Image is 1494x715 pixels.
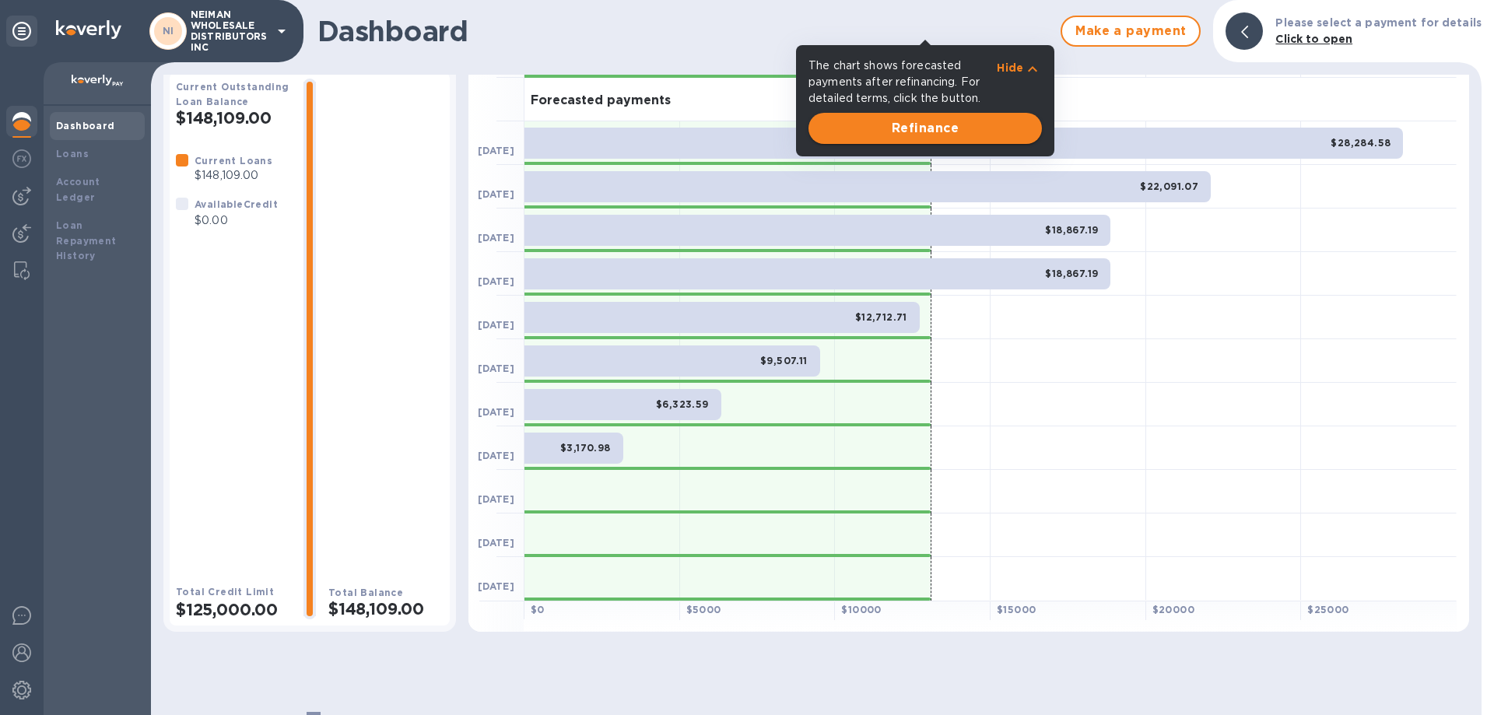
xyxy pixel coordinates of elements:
[686,604,721,615] b: $ 5000
[478,145,514,156] b: [DATE]
[478,188,514,200] b: [DATE]
[163,25,174,37] b: NI
[808,58,997,107] p: The chart shows forecasted payments after refinancing. For detailed terms, click the button.
[478,232,514,244] b: [DATE]
[195,198,278,210] b: Available Credit
[531,604,545,615] b: $ 0
[195,167,272,184] p: $148,109.00
[997,604,1036,615] b: $ 15000
[1140,181,1198,192] b: $22,091.07
[317,15,1053,47] h1: Dashboard
[56,148,89,159] b: Loans
[1061,16,1201,47] button: Make a payment
[478,580,514,592] b: [DATE]
[12,149,31,168] img: Foreign exchange
[1275,33,1352,45] b: Click to open
[176,586,274,598] b: Total Credit Limit
[478,406,514,418] b: [DATE]
[1307,604,1348,615] b: $ 25000
[56,120,115,131] b: Dashboard
[560,442,611,454] b: $3,170.98
[997,60,1042,75] button: Hide
[760,355,808,366] b: $9,507.11
[478,493,514,505] b: [DATE]
[1331,137,1391,149] b: $28,284.58
[56,176,100,203] b: Account Ledger
[1045,224,1098,236] b: $18,867.19
[176,600,291,619] h2: $125,000.00
[997,60,1023,75] p: Hide
[478,275,514,287] b: [DATE]
[531,93,671,108] h3: Forecasted payments
[176,108,291,128] h2: $148,109.00
[855,311,907,323] b: $12,712.71
[176,81,289,107] b: Current Outstanding Loan Balance
[195,212,278,229] p: $0.00
[6,16,37,47] div: Unpin categories
[191,9,268,53] p: NEIMAN WHOLESALE DISTRIBUTORS INC
[808,113,1042,144] button: Refinance
[1152,604,1194,615] b: $ 20000
[478,363,514,374] b: [DATE]
[1045,268,1098,279] b: $18,867.19
[328,599,444,619] h2: $148,109.00
[328,587,403,598] b: Total Balance
[56,219,117,262] b: Loan Repayment History
[841,604,881,615] b: $ 10000
[478,319,514,331] b: [DATE]
[656,398,709,410] b: $6,323.59
[1275,16,1482,29] b: Please select a payment for details
[1075,22,1187,40] span: Make a payment
[56,20,121,39] img: Logo
[821,119,1029,138] span: Refinance
[478,450,514,461] b: [DATE]
[195,155,272,166] b: Current Loans
[478,537,514,549] b: [DATE]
